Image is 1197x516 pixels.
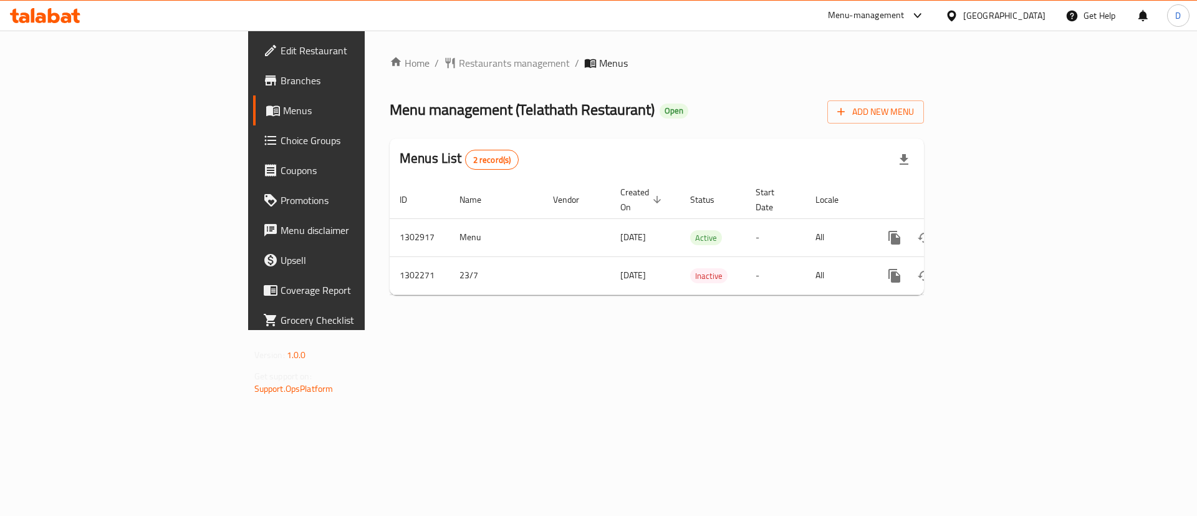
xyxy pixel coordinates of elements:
[690,192,731,207] span: Status
[281,223,438,238] span: Menu disclaimer
[660,105,688,116] span: Open
[253,305,448,335] a: Grocery Checklist
[690,231,722,245] span: Active
[620,185,665,215] span: Created On
[253,36,448,66] a: Edit Restaurant
[963,9,1046,22] div: [GEOGRAPHIC_DATA]
[254,381,334,397] a: Support.OpsPlatform
[690,269,728,283] span: Inactive
[281,43,438,58] span: Edit Restaurant
[449,256,543,295] td: 23/7
[620,267,646,283] span: [DATE]
[620,229,646,245] span: [DATE]
[253,215,448,245] a: Menu disclaimer
[281,163,438,178] span: Coupons
[828,8,905,23] div: Menu-management
[870,181,1009,219] th: Actions
[253,245,448,275] a: Upsell
[756,185,791,215] span: Start Date
[575,56,579,71] li: /
[889,145,919,175] div: Export file
[746,218,805,256] td: -
[281,283,438,298] span: Coverage Report
[660,104,688,119] div: Open
[1175,9,1181,22] span: D
[253,185,448,215] a: Promotions
[253,275,448,305] a: Coverage Report
[253,125,448,155] a: Choice Groups
[910,261,940,291] button: Change Status
[390,181,1009,295] table: enhanced table
[283,103,438,118] span: Menus
[281,313,438,328] span: Grocery Checklist
[444,56,570,71] a: Restaurants management
[465,150,519,170] div: Total records count
[690,230,722,245] div: Active
[253,155,448,185] a: Coupons
[459,56,570,71] span: Restaurants management
[880,223,910,253] button: more
[599,56,628,71] span: Menus
[910,223,940,253] button: Change Status
[281,253,438,268] span: Upsell
[690,268,728,283] div: Inactive
[805,218,870,256] td: All
[805,256,870,295] td: All
[815,192,855,207] span: Locale
[827,100,924,124] button: Add New Menu
[459,192,498,207] span: Name
[281,133,438,148] span: Choice Groups
[281,193,438,208] span: Promotions
[553,192,595,207] span: Vendor
[466,154,519,166] span: 2 record(s)
[746,256,805,295] td: -
[449,218,543,256] td: Menu
[253,66,448,95] a: Branches
[390,95,655,124] span: Menu management ( Telathath Restaurant )
[287,347,306,363] span: 1.0.0
[390,56,924,71] nav: breadcrumb
[281,73,438,88] span: Branches
[253,95,448,125] a: Menus
[254,368,312,384] span: Get support on:
[254,347,285,363] span: Version:
[400,192,423,207] span: ID
[400,149,519,170] h2: Menus List
[880,261,910,291] button: more
[837,104,914,120] span: Add New Menu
